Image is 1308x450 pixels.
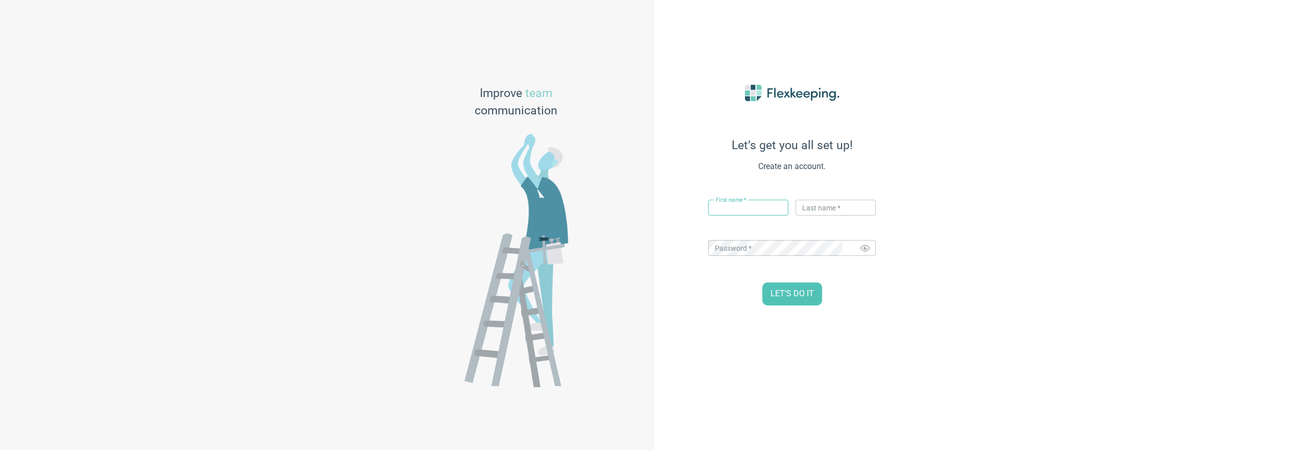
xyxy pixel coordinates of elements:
span: Create an account. [680,160,904,173]
button: LET’S DO IT [762,282,822,305]
span: LET’S DO IT [770,288,814,300]
button: Toggle password visibility [854,237,876,259]
span: Improve communication [475,85,557,121]
span: team [525,86,552,100]
span: Let’s get you all set up! [680,138,904,152]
